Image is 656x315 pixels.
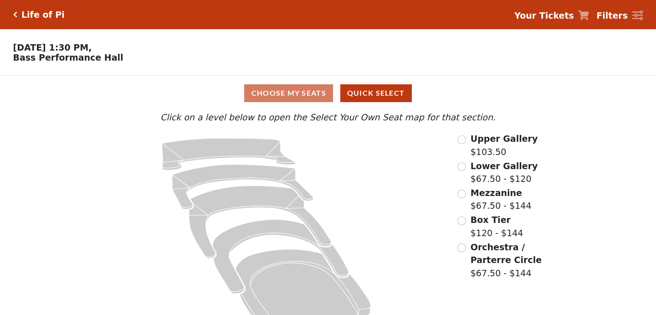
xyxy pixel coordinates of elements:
a: Your Tickets [514,9,589,22]
label: $67.50 - $120 [471,160,538,186]
span: Upper Gallery [471,134,538,144]
label: $67.50 - $144 [471,241,568,280]
strong: Filters [596,10,628,21]
path: Lower Gallery - Seats Available: 62 [172,165,313,209]
h5: Life of Pi [21,10,65,20]
p: Click on a level below to open the Select Your Own Seat map for that section. [88,111,568,124]
button: Quick Select [340,84,412,102]
span: Box Tier [471,215,511,225]
path: Upper Gallery - Seats Available: 163 [162,138,295,170]
span: Orchestra / Parterre Circle [471,242,542,265]
label: $67.50 - $144 [471,186,532,212]
span: Mezzanine [471,188,522,198]
a: Filters [596,9,643,22]
span: Lower Gallery [471,161,538,171]
label: $120 - $144 [471,213,523,239]
a: Click here to go back to filters [13,11,17,18]
strong: Your Tickets [514,10,574,21]
label: $103.50 [471,132,538,158]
